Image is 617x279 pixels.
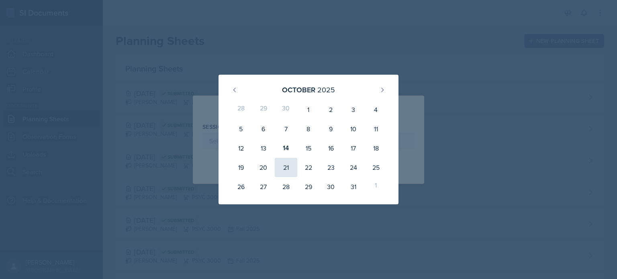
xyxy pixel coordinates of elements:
div: 18 [365,138,387,158]
div: 6 [252,119,275,138]
div: 5 [230,119,252,138]
div: 30 [320,177,342,196]
div: 28 [230,100,252,119]
div: 9 [320,119,342,138]
div: 2 [320,100,342,119]
div: 20 [252,158,275,177]
div: 10 [342,119,365,138]
div: 21 [275,158,297,177]
div: 3 [342,100,365,119]
div: 22 [297,158,320,177]
div: 24 [342,158,365,177]
div: 11 [365,119,387,138]
div: 7 [275,119,297,138]
div: 26 [230,177,252,196]
div: 1 [365,177,387,196]
div: 29 [297,177,320,196]
div: 31 [342,177,365,196]
div: October [282,84,315,95]
div: 8 [297,119,320,138]
div: 28 [275,177,297,196]
div: 4 [365,100,387,119]
div: 30 [275,100,297,119]
div: 13 [252,138,275,158]
div: 29 [252,100,275,119]
div: 15 [297,138,320,158]
div: 14 [275,138,297,158]
div: 2025 [317,84,335,95]
div: 16 [320,138,342,158]
div: 23 [320,158,342,177]
div: 19 [230,158,252,177]
div: 27 [252,177,275,196]
div: 1 [297,100,320,119]
div: 25 [365,158,387,177]
div: 17 [342,138,365,158]
div: 12 [230,138,252,158]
